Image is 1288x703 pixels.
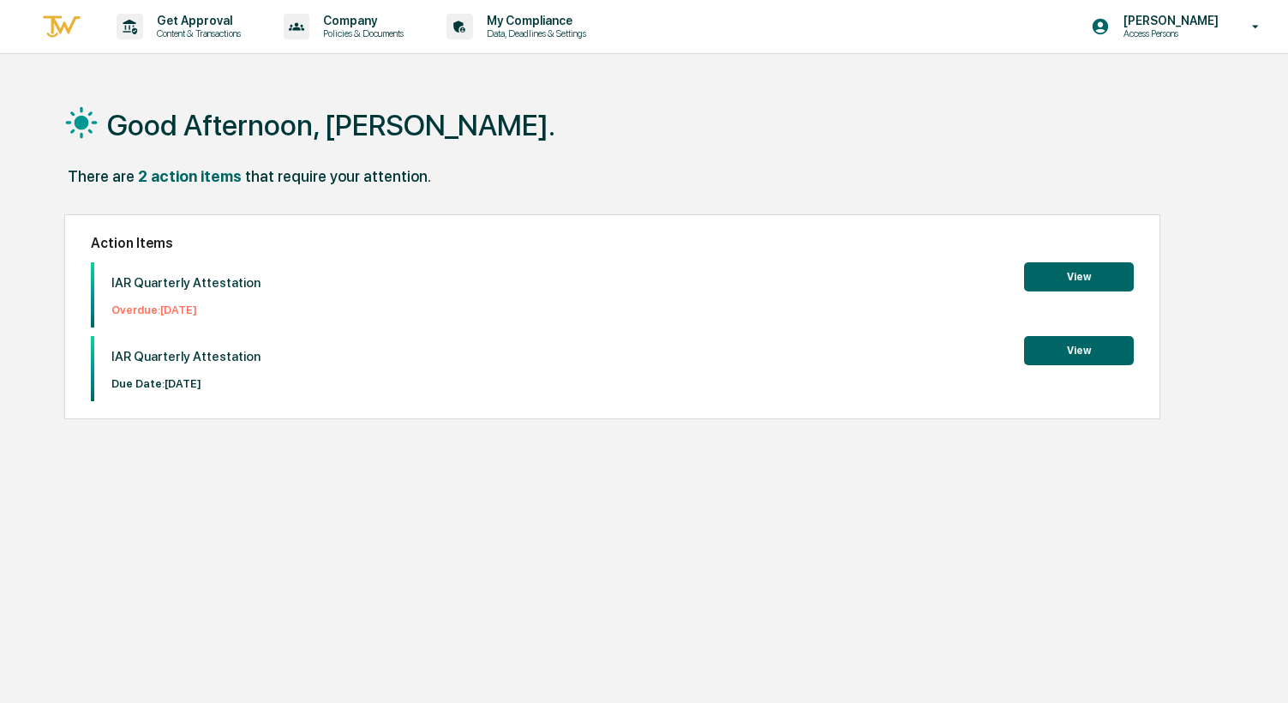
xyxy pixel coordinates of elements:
[111,377,261,390] p: Due Date: [DATE]
[41,13,82,41] img: logo
[91,235,1134,251] h2: Action Items
[1024,336,1134,365] button: View
[309,27,412,39] p: Policies & Documents
[473,14,595,27] p: My Compliance
[1024,341,1134,358] a: View
[245,167,431,185] div: that require your attention.
[111,349,261,364] p: IAR Quarterly Attestation
[1024,262,1134,291] button: View
[473,27,595,39] p: Data, Deadlines & Settings
[1110,14,1227,27] p: [PERSON_NAME]
[138,167,242,185] div: 2 action items
[1024,267,1134,284] a: View
[143,27,249,39] p: Content & Transactions
[111,275,261,291] p: IAR Quarterly Attestation
[68,167,135,185] div: There are
[309,14,412,27] p: Company
[111,303,261,316] p: Overdue: [DATE]
[107,108,555,142] h1: Good Afternoon, [PERSON_NAME].
[1110,27,1227,39] p: Access Persons
[143,14,249,27] p: Get Approval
